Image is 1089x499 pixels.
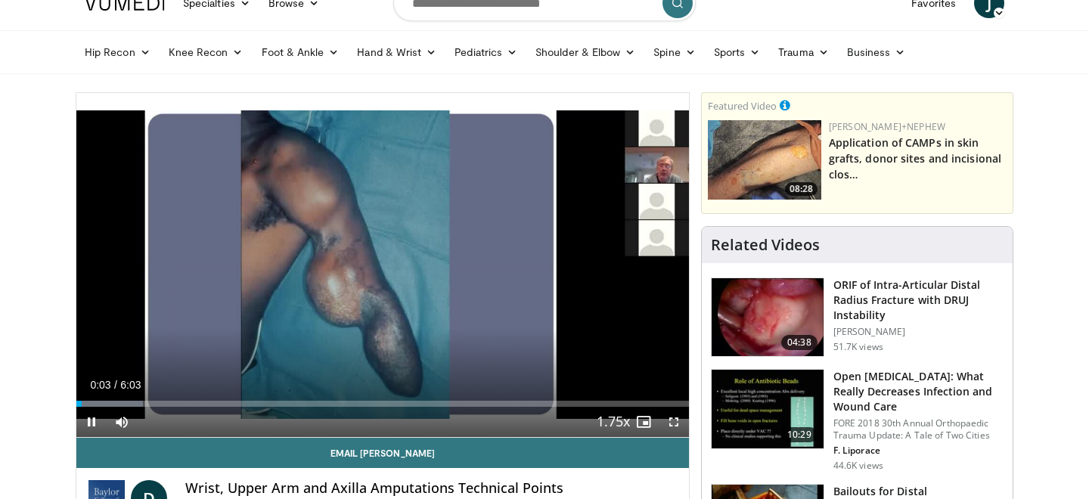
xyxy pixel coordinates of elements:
a: Foot & Ankle [253,37,349,67]
h4: Related Videos [711,236,820,254]
a: Trauma [769,37,838,67]
a: Application of CAMPs in skin grafts, donor sites and incisional clos… [829,135,1001,181]
p: [PERSON_NAME] [833,326,1004,338]
a: 10:29 Open [MEDICAL_DATA]: What Really Decreases Infection and Wound Care FORE 2018 30th Annual O... [711,369,1004,472]
span: 04:38 [781,335,818,350]
a: 04:38 ORIF of Intra-Articular Distal Radius Fracture with DRUJ Instability [PERSON_NAME] 51.7K views [711,277,1004,358]
a: Hip Recon [76,37,160,67]
button: Enable picture-in-picture mode [628,407,659,437]
img: ded7be61-cdd8-40fc-98a3-de551fea390e.150x105_q85_crop-smart_upscale.jpg [712,370,824,448]
button: Fullscreen [659,407,689,437]
video-js: Video Player [76,93,689,438]
small: Featured Video [708,99,777,113]
a: Hand & Wrist [348,37,445,67]
img: f205fea7-5dbf-4452-aea8-dd2b960063ad.150x105_q85_crop-smart_upscale.jpg [712,278,824,357]
a: Spine [644,37,704,67]
span: 08:28 [785,182,818,196]
a: Email [PERSON_NAME] [76,438,689,468]
a: Shoulder & Elbow [526,37,644,67]
a: Pediatrics [445,37,526,67]
img: bb9168ea-238b-43e8-a026-433e9a802a61.150x105_q85_crop-smart_upscale.jpg [708,120,821,200]
button: Playback Rate [598,407,628,437]
button: Mute [107,407,137,437]
button: Pause [76,407,107,437]
p: 51.7K views [833,341,883,353]
a: Sports [705,37,770,67]
span: 10:29 [781,427,818,442]
span: 0:03 [90,379,110,391]
h4: Wrist, Upper Arm and Axilla Amputations Technical Points [185,480,677,497]
span: / [114,379,117,391]
h3: Open [MEDICAL_DATA]: What Really Decreases Infection and Wound Care [833,369,1004,414]
a: Knee Recon [160,37,253,67]
a: Business [838,37,915,67]
div: Progress Bar [76,401,689,407]
a: [PERSON_NAME]+Nephew [829,120,945,133]
p: F. Liporace [833,445,1004,457]
p: FORE 2018 30th Annual Orthopaedic Trauma Update: A Tale of Two Cities [833,417,1004,442]
a: 08:28 [708,120,821,200]
h3: ORIF of Intra-Articular Distal Radius Fracture with DRUJ Instability [833,277,1004,323]
span: 6:03 [120,379,141,391]
p: 44.6K views [833,460,883,472]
